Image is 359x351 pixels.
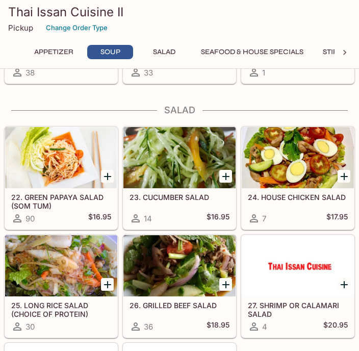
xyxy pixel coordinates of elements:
[207,320,229,333] h5: $18.95
[123,235,236,338] a: 26. GRILLED BEEF SALAD36$18.95
[101,170,114,183] button: Add 22. GREEN PAPAYA SALAD (SOM TUM)
[241,127,354,230] a: 24. HOUSE CHICKEN SALAD7$17.95
[242,127,354,188] div: 24. HOUSE CHICKEN SALAD
[338,170,350,183] button: Add 24. HOUSE CHICKEN SALAD
[87,45,133,59] button: Soup
[262,214,266,223] span: 7
[219,278,232,291] button: Add 26. GRILLED BEEF SALAD
[262,68,265,78] span: 1
[323,320,348,333] h5: $20.95
[8,4,351,20] h3: Thai Issan Cuisine II
[41,20,112,36] button: Change Order Type
[241,235,354,338] a: 27. SHRIMP OR CALAMARI SALAD4$20.95
[130,301,229,310] h5: 26. GRILLED BEEF SALAD
[144,322,153,332] span: 36
[5,127,117,188] div: 22. GREEN PAPAYA SALAD (SOM TUM)
[242,235,354,296] div: 27. SHRIMP OR CALAMARI SALAD
[5,127,118,230] a: 22. GREEN PAPAYA SALAD (SOM TUM)90$16.95
[25,214,35,223] span: 90
[11,193,111,210] h5: 22. GREEN PAPAYA SALAD (SOM TUM)
[195,45,309,59] button: Seafood & House Specials
[141,45,187,59] button: Salad
[248,193,348,202] h5: 24. HOUSE CHICKEN SALAD
[25,68,35,78] span: 38
[11,301,111,318] h5: 25. LONG RICE SALAD (CHOICE OF PROTEIN)
[5,235,118,338] a: 25. LONG RICE SALAD (CHOICE OF PROTEIN)30
[123,235,236,296] div: 26. GRILLED BEEF SALAD
[4,105,355,116] h4: Salad
[248,301,348,318] h5: 27. SHRIMP OR CALAMARI SALAD
[29,45,79,59] button: Appetizer
[326,212,348,224] h5: $17.95
[219,170,232,183] button: Add 23. CUCUMBER SALAD
[101,278,114,291] button: Add 25. LONG RICE SALAD (CHOICE OF PROTEIN)
[144,68,153,78] span: 33
[5,235,117,296] div: 25. LONG RICE SALAD (CHOICE OF PROTEIN)
[25,322,35,332] span: 30
[338,278,350,291] button: Add 27. SHRIMP OR CALAMARI SALAD
[8,23,33,33] p: Pickup
[144,214,152,223] span: 14
[207,212,229,224] h5: $16.95
[262,322,267,332] span: 4
[130,193,229,202] h5: 23. CUCUMBER SALAD
[123,127,236,230] a: 23. CUCUMBER SALAD14$16.95
[123,127,236,188] div: 23. CUCUMBER SALAD
[88,212,111,224] h5: $16.95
